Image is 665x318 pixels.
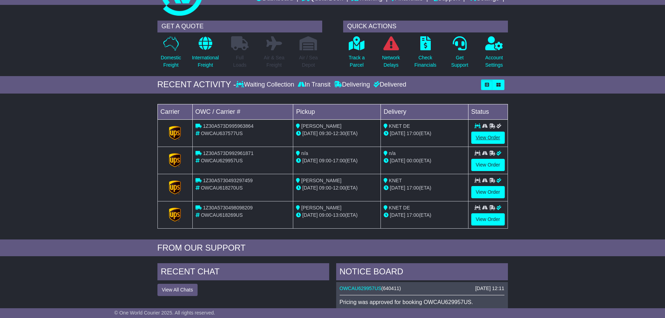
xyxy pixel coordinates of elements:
[157,80,236,90] div: RECENT ACTIVITY -
[302,212,318,218] span: [DATE]
[293,104,381,119] td: Pickup
[471,186,505,198] a: View Order
[333,158,345,163] span: 17:00
[451,54,468,69] p: Get Support
[157,104,192,119] td: Carrier
[169,180,181,194] img: GetCarrierServiceLogo
[201,131,243,136] span: OWCAU637577US
[332,81,372,89] div: Delivering
[203,178,252,183] span: 1Z30A5730493297459
[319,158,331,163] span: 09:00
[380,104,468,119] td: Delivery
[333,212,345,218] span: 13:00
[192,104,293,119] td: OWC / Carrier #
[169,153,181,167] img: GetCarrierServiceLogo
[414,36,437,73] a: CheckFinancials
[407,158,419,163] span: 00:00
[348,36,365,73] a: Track aParcel
[407,212,419,218] span: 17:00
[468,104,508,119] td: Status
[160,36,181,73] a: DomesticFreight
[383,286,399,291] span: 640411
[319,212,331,218] span: 09:00
[203,205,252,210] span: 1Z30A5730498098209
[384,130,465,137] div: (ETA)
[157,263,329,282] div: RECENT CHAT
[414,54,436,69] p: Check Financials
[340,286,382,291] a: OWCAU629957US
[201,158,243,163] span: OWCAU629957US
[203,150,253,156] span: 1Z30A573D992961871
[301,123,341,129] span: [PERSON_NAME]
[236,81,296,89] div: Waiting Collection
[296,184,378,192] div: - (ETA)
[407,131,419,136] span: 17:00
[157,243,508,253] div: FROM OUR SUPPORT
[299,54,318,69] p: Air / Sea Depot
[169,126,181,140] img: GetCarrierServiceLogo
[157,21,322,32] div: GET A QUOTE
[333,131,345,136] span: 12:30
[161,54,181,69] p: Domestic Freight
[296,212,378,219] div: - (ETA)
[169,208,181,222] img: GetCarrierServiceLogo
[296,130,378,137] div: - (ETA)
[192,54,219,69] p: International Freight
[114,310,215,316] span: © One World Courier 2025. All rights reserved.
[333,185,345,191] span: 12:00
[302,185,318,191] span: [DATE]
[384,212,465,219] div: (ETA)
[390,131,405,136] span: [DATE]
[382,36,400,73] a: NetworkDelays
[349,54,365,69] p: Track a Parcel
[336,263,508,282] div: NOTICE BOARD
[389,123,410,129] span: KNET DE
[372,81,406,89] div: Delivered
[471,132,505,144] a: View Order
[384,184,465,192] div: (ETA)
[485,54,503,69] p: Account Settings
[264,54,285,69] p: Air & Sea Freight
[296,81,332,89] div: In Transit
[296,157,378,164] div: - (ETA)
[389,205,410,210] span: KNET DE
[390,185,405,191] span: [DATE]
[301,150,308,156] span: n/a
[451,36,468,73] a: GetSupport
[319,131,331,136] span: 09:30
[319,185,331,191] span: 09:00
[390,158,405,163] span: [DATE]
[302,131,318,136] span: [DATE]
[301,205,341,210] span: [PERSON_NAME]
[471,213,505,225] a: View Order
[192,36,219,73] a: InternationalFreight
[231,54,249,69] p: Full Loads
[157,284,198,296] button: View All Chats
[475,286,504,291] div: [DATE] 12:11
[343,21,508,32] div: QUICK ACTIONS
[407,185,419,191] span: 17:00
[201,185,243,191] span: OWCAU618270US
[390,212,405,218] span: [DATE]
[382,54,400,69] p: Network Delays
[302,158,318,163] span: [DATE]
[340,299,504,305] p: Pricing was approved for booking OWCAU629957US.
[389,178,402,183] span: KNET
[301,178,341,183] span: [PERSON_NAME]
[389,150,396,156] span: n/a
[201,212,243,218] span: OWCAU618269US
[485,36,503,73] a: AccountSettings
[340,286,504,291] div: ( )
[471,159,505,171] a: View Order
[203,123,253,129] span: 1Z30A573D995963864
[384,157,465,164] div: (ETA)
